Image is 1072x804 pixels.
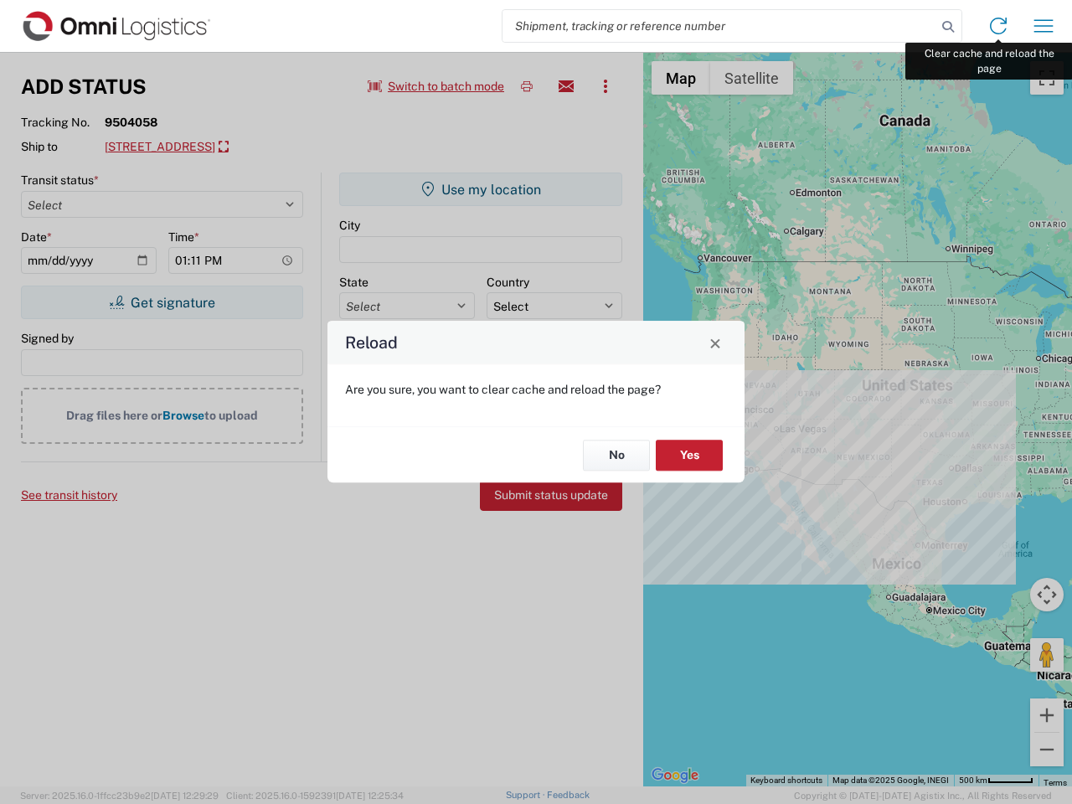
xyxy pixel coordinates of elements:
button: Yes [656,440,723,471]
button: Close [703,331,727,354]
button: No [583,440,650,471]
p: Are you sure, you want to clear cache and reload the page? [345,382,727,397]
input: Shipment, tracking or reference number [502,10,936,42]
h4: Reload [345,331,398,355]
